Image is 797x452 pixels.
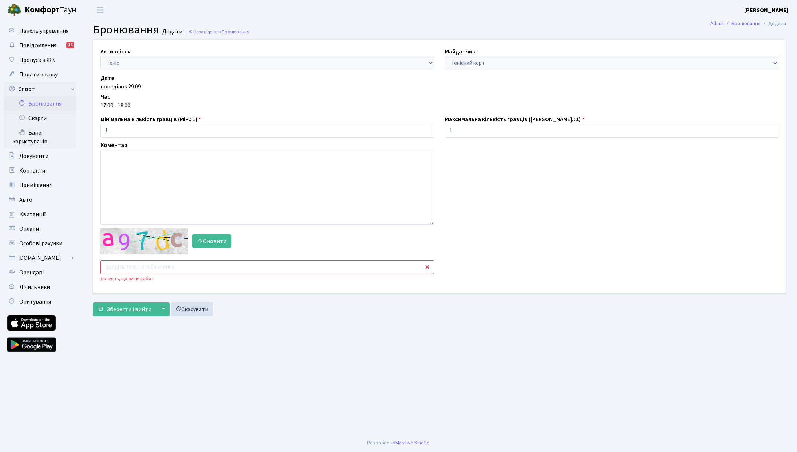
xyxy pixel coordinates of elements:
label: Максимальна кількість гравців ([PERSON_NAME].: 1) [445,115,584,124]
div: 17:00 - 18:00 [100,101,778,110]
a: Спорт [4,82,76,96]
span: Бронювання [222,28,249,35]
div: 14 [66,42,74,48]
div: Доведіть, що ви не робот [100,275,434,282]
a: Скарги [4,111,76,126]
span: Опитування [19,298,51,306]
span: Авто [19,196,32,204]
small: Додати . [161,28,185,35]
a: Авто [4,193,76,207]
div: понеділок 29.09 [100,82,778,91]
span: Орендарі [19,269,44,277]
a: Особові рахунки [4,236,76,251]
span: Оплати [19,225,39,233]
img: logo.png [7,3,22,17]
b: [PERSON_NAME] [744,6,788,14]
a: Скасувати [171,302,213,316]
a: [DOMAIN_NAME] [4,251,76,265]
a: Бронювання [731,20,761,27]
label: Активність [100,47,130,56]
div: Розроблено . [367,439,430,447]
a: Квитанції [4,207,76,222]
a: Назад до всіхБронювання [188,28,249,35]
span: Бронювання [93,21,159,38]
label: Мінімальна кількість гравців (Мін.: 1) [100,115,201,124]
span: Контакти [19,167,45,175]
label: Час [100,92,110,101]
label: Дата [100,74,114,82]
button: Зберегти і вийти [93,302,156,316]
span: Панель управління [19,27,68,35]
a: Пропуск в ЖК [4,53,76,67]
span: Повідомлення [19,41,56,49]
label: Майданчик [445,47,475,56]
a: Контакти [4,163,76,178]
a: Подати заявку [4,67,76,82]
span: Квитанції [19,210,46,218]
a: Massive Kinetic [395,439,429,447]
span: Лічильники [19,283,50,291]
a: Лічильники [4,280,76,294]
b: Комфорт [25,4,60,16]
a: Опитування [4,294,76,309]
span: Особові рахунки [19,239,62,247]
a: Панель управління [4,24,76,38]
img: default [100,228,188,254]
input: Введіть текст із зображення [100,260,434,274]
span: Приміщення [19,181,52,189]
span: Документи [19,152,48,160]
a: Приміщення [4,178,76,193]
a: Бани користувачів [4,126,76,149]
label: Коментар [100,141,127,150]
button: Переключити навігацію [91,4,109,16]
a: Admin [710,20,724,27]
a: Документи [4,149,76,163]
span: Зберегти і вийти [107,305,151,313]
a: Орендарі [4,265,76,280]
a: Бронювання [4,96,76,111]
button: Оновити [192,234,231,248]
a: Оплати [4,222,76,236]
a: Повідомлення14 [4,38,76,53]
li: Додати [761,20,786,28]
span: Пропуск в ЖК [19,56,55,64]
a: [PERSON_NAME] [744,6,788,15]
span: Подати заявку [19,71,58,79]
nav: breadcrumb [699,16,797,31]
span: Таун [25,4,76,16]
